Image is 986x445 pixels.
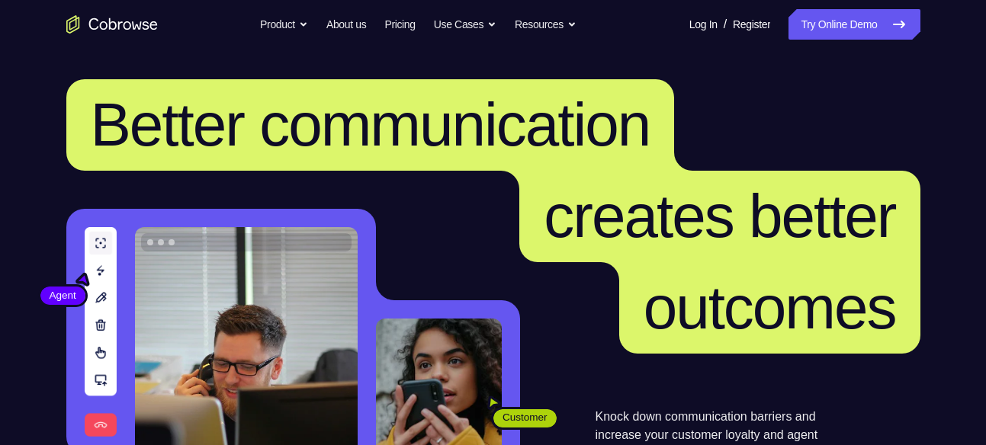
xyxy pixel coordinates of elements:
a: Go to the home page [66,15,158,34]
a: About us [326,9,366,40]
a: Pricing [384,9,415,40]
span: outcomes [644,274,896,341]
span: / [724,15,727,34]
span: creates better [544,182,895,250]
a: Register [733,9,770,40]
button: Resources [515,9,577,40]
button: Product [260,9,308,40]
button: Use Cases [434,9,496,40]
span: Better communication [91,91,650,158]
a: Log In [689,9,718,40]
a: Try Online Demo [788,9,920,40]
